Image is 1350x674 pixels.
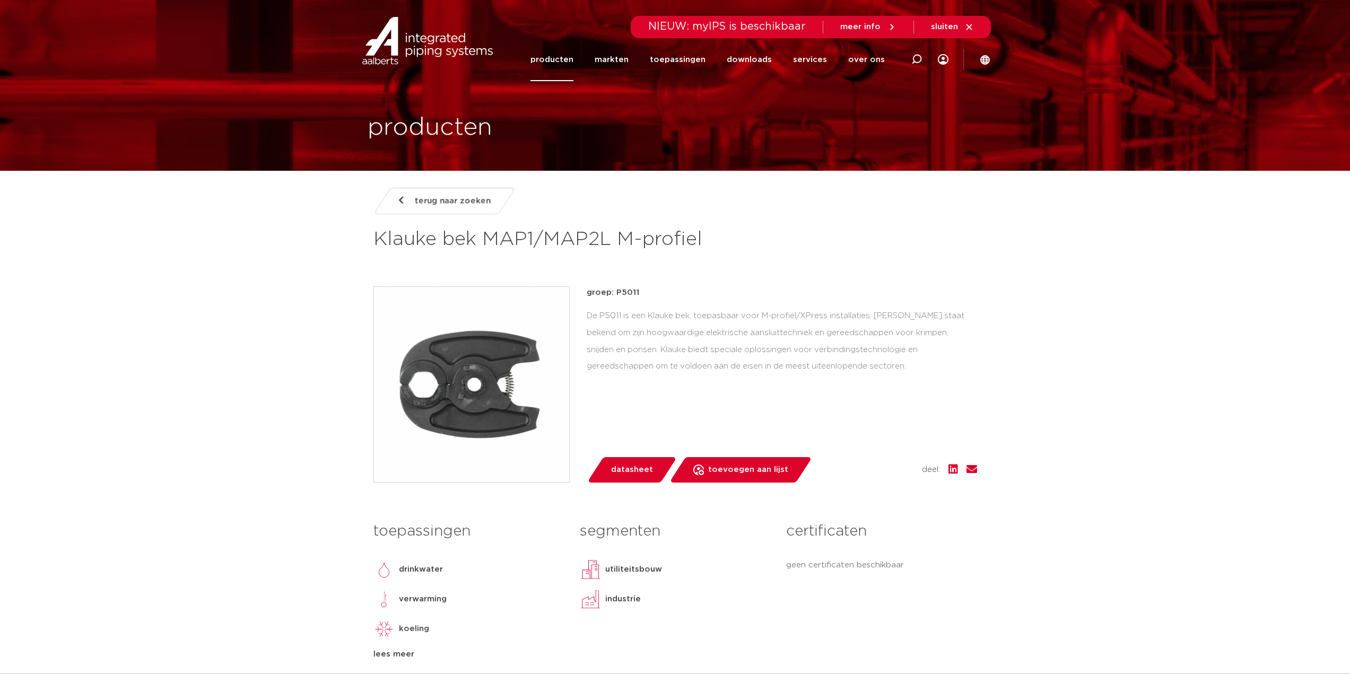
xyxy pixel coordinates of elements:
[587,286,977,299] p: groep: P5011
[931,22,974,32] a: sluiten
[399,563,443,576] p: drinkwater
[373,227,772,252] h1: Klauke bek MAP1/MAP2L M-profiel
[840,22,896,32] a: meer info
[368,111,492,145] h1: producten
[399,623,429,635] p: koeling
[580,589,601,610] img: industrie
[938,38,948,81] div: my IPS
[373,618,395,640] img: koeling
[415,192,491,209] span: terug naar zoeken
[922,463,940,476] span: deel:
[708,461,788,478] span: toevoegen aan lijst
[580,559,601,580] img: utiliteitsbouw
[587,457,677,483] a: datasheet
[611,461,653,478] span: datasheet
[373,589,395,610] img: verwarming
[587,308,977,375] div: De P5011 is een Klauke bek, toepasbaar voor M-profiel/XPress installaties. [PERSON_NAME] staat be...
[605,593,641,606] p: industrie
[374,287,569,482] img: Product Image for Klauke bek MAP1/MAP2L M-profiel
[840,23,881,31] span: meer info
[727,38,772,81] a: downloads
[793,38,827,81] a: services
[648,21,806,32] span: NIEUW: myIPS is beschikbaar
[373,188,515,214] a: terug naar zoeken
[848,38,885,81] a: over ons
[605,563,662,576] p: utiliteitsbouw
[931,23,958,31] span: sluiten
[595,38,629,81] a: markten
[530,38,885,81] nav: Menu
[786,521,977,542] h3: certificaten
[373,648,564,661] div: lees meer
[786,559,977,572] p: geen certificaten beschikbaar
[373,559,395,580] img: drinkwater
[399,593,447,606] p: verwarming
[650,38,706,81] a: toepassingen
[580,521,770,542] h3: segmenten
[530,38,573,81] a: producten
[373,521,564,542] h3: toepassingen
